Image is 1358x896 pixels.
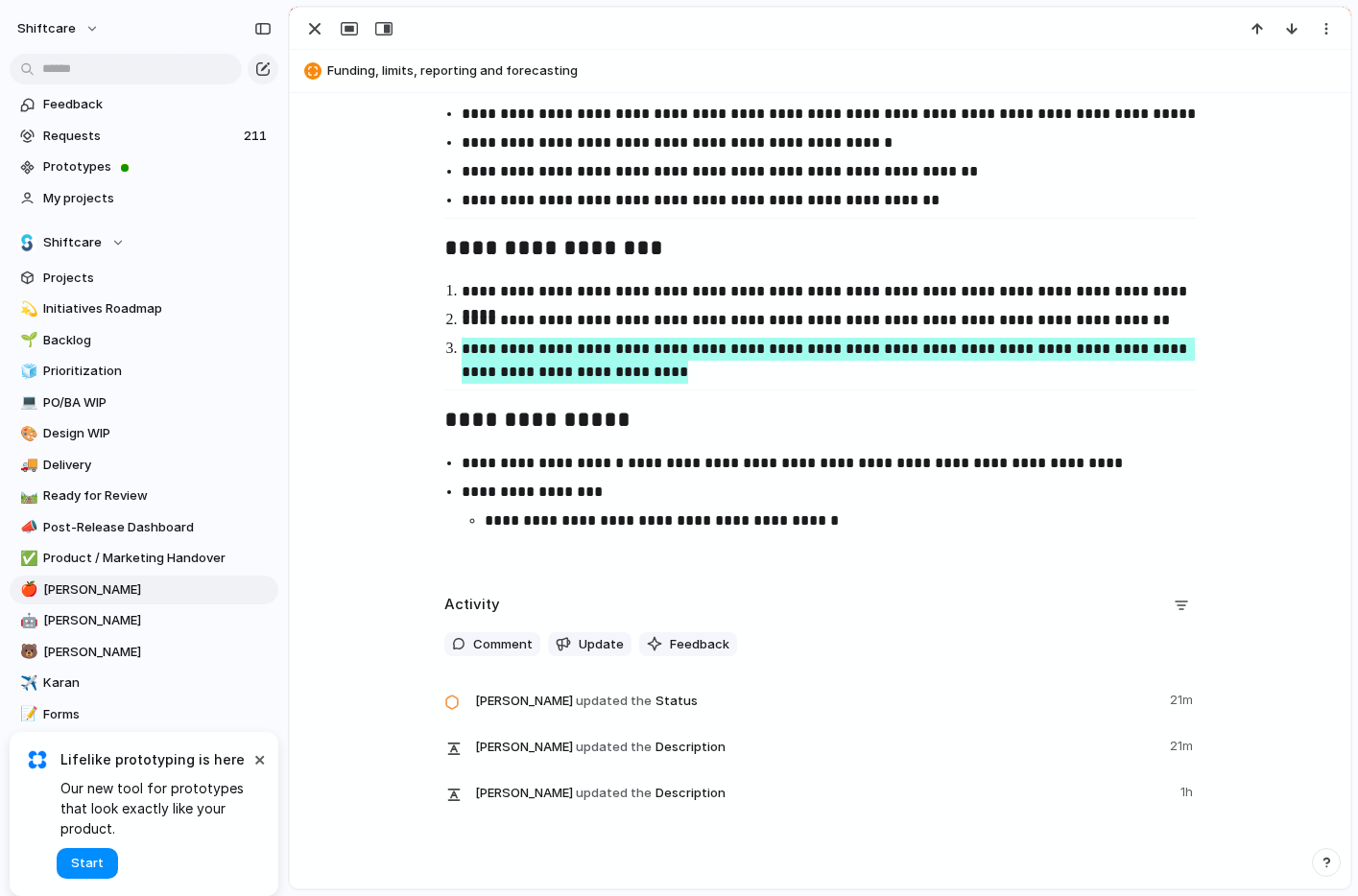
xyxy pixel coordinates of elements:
[17,643,36,662] button: 🐻
[10,638,278,667] div: 🐻[PERSON_NAME]
[43,549,272,568] span: Product / Marketing Handover
[17,580,36,600] button: 🍎
[1170,733,1197,756] span: 21m
[10,295,278,323] a: 💫Initiatives Roadmap
[20,610,34,632] div: 🤖
[10,513,278,542] a: 📣Post-Release Dashboard
[17,705,36,724] button: 📝
[43,95,272,114] span: Feedback
[17,424,36,443] button: 🎨
[10,731,278,760] div: 🐛[PERSON_NAME]
[17,19,76,38] span: shiftcare
[10,576,278,604] div: 🍎[PERSON_NAME]
[17,673,36,693] button: ✈️
[43,456,272,475] span: Delivery
[17,331,36,350] button: 🌱
[17,456,36,475] button: 🚚
[43,189,272,208] span: My projects
[10,228,278,257] button: Shiftcare
[17,362,36,381] button: 🧊
[10,326,278,355] div: 🌱Backlog
[475,687,1158,714] span: Status
[20,423,34,445] div: 🎨
[10,700,278,729] div: 📝Forms
[60,751,250,768] span: Lifelike prototyping is here
[10,544,278,573] a: ✅Product / Marketing Handover
[43,157,272,177] span: Prototypes
[17,611,36,630] button: 🤖
[43,643,272,662] span: [PERSON_NAME]
[20,641,34,663] div: 🐻
[475,733,1158,760] span: Description
[43,331,272,350] span: Backlog
[43,362,272,381] span: Prioritization
[475,738,573,757] span: [PERSON_NAME]
[43,393,272,413] span: PO/BA WIP
[20,485,34,507] div: 🛤️
[10,606,278,635] a: 🤖[PERSON_NAME]
[10,482,278,510] a: 🛤️Ready for Review
[10,669,278,697] a: ✈️Karan
[10,357,278,386] div: 🧊Prioritization
[475,779,1169,806] span: Description
[579,635,624,654] span: Update
[444,594,500,616] h2: Activity
[639,632,737,657] button: Feedback
[475,784,573,803] span: [PERSON_NAME]
[20,548,34,570] div: ✅
[43,580,272,600] span: [PERSON_NAME]
[43,518,272,537] span: Post-Release Dashboard
[248,747,271,770] button: Dismiss
[10,451,278,480] a: 🚚Delivery
[20,454,34,476] div: 🚚
[10,264,278,293] a: Projects
[473,635,533,654] span: Comment
[576,692,652,711] span: updated the
[20,391,34,413] div: 💻
[43,269,272,288] span: Projects
[43,486,272,506] span: Ready for Review
[17,486,36,506] button: 🛤️
[43,299,272,318] span: Initiatives Roadmap
[43,233,102,252] span: Shiftcare
[43,127,238,146] span: Requests
[10,153,278,181] a: Prototypes
[327,61,1342,81] span: Funding, limits, reporting and forecasting
[10,122,278,151] a: Requests211
[444,632,540,657] button: Comment
[475,692,573,711] span: [PERSON_NAME]
[20,329,34,351] div: 🌱
[576,738,652,757] span: updated the
[43,705,272,724] span: Forms
[20,298,34,320] div: 💫
[10,389,278,417] a: 💻PO/BA WIP
[1180,779,1197,802] span: 1h
[20,516,34,538] div: 📣
[17,299,36,318] button: 💫
[43,611,272,630] span: [PERSON_NAME]
[9,13,109,44] button: shiftcare
[20,703,34,725] div: 📝
[20,361,34,383] div: 🧊
[57,848,118,879] button: Start
[10,184,278,213] a: My projects
[10,419,278,448] a: 🎨Design WIP
[576,784,652,803] span: updated the
[10,90,278,119] a: Feedback
[17,393,36,413] button: 💻
[17,518,36,537] button: 📣
[298,56,1342,86] button: Funding, limits, reporting and forecasting
[670,635,729,654] span: Feedback
[60,778,250,838] span: Our new tool for prototypes that look exactly like your product.
[43,673,272,693] span: Karan
[244,127,271,146] span: 211
[20,672,34,695] div: ✈️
